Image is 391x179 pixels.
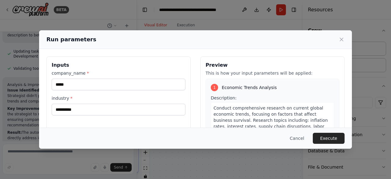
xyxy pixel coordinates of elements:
h3: Inputs [52,62,185,69]
span: Description: [211,95,236,100]
span: Economic Trends Analysis [222,84,277,91]
button: Cancel [285,133,309,144]
p: This is how your input parameters will be applied: [206,70,339,76]
div: 1 [211,84,218,91]
label: company_name [52,70,185,76]
h3: Preview [206,62,339,69]
button: Execute [313,133,345,144]
label: industry [52,95,185,101]
span: Conduct comprehensive research on current global economic trends, focusing on factors that affect... [214,106,328,153]
h2: Run parameters [46,35,96,44]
